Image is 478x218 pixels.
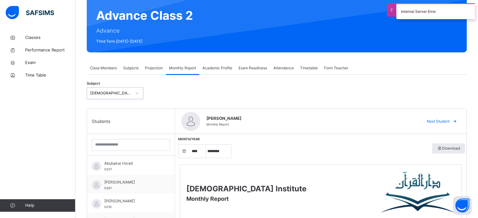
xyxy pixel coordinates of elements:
[25,202,75,209] span: Help
[239,65,267,71] span: Exam Readiness
[25,72,75,78] span: Time Table
[396,3,475,19] div: Internal Server Error
[92,118,110,125] span: Students
[178,137,200,141] span: Month/Year
[300,65,318,71] span: Timetable
[186,184,306,193] span: [DEMOGRAPHIC_DATA] Institute
[381,171,455,215] img: Darul Quran Institute
[104,179,161,185] span: [PERSON_NAME]
[92,162,101,171] img: default.svg
[186,195,229,202] span: Monthly Report
[427,119,450,124] span: Next Student
[437,146,460,151] span: Download
[25,60,75,66] span: Exam
[25,47,75,53] span: Performance Report
[6,6,54,19] img: safsims
[273,65,294,71] span: Attendance
[92,199,101,209] img: default.svg
[202,65,232,71] span: Academic Profile
[104,161,161,166] span: Abubakar Hzrati
[104,167,112,171] span: D257
[90,65,117,71] span: Class Members
[90,90,132,96] div: [DEMOGRAPHIC_DATA] Memorisation
[169,65,196,71] span: Monthly Report
[104,205,112,209] span: D210
[104,198,161,204] span: [PERSON_NAME]
[87,81,100,86] span: Subject
[104,186,112,190] span: D261
[181,112,200,131] img: default.svg
[145,65,163,71] span: Projection
[206,123,229,126] span: Monthly Report
[324,65,348,71] span: Form Teacher
[206,115,415,122] span: [PERSON_NAME]
[25,35,75,41] span: Classes
[453,196,472,215] button: Open asap
[123,65,139,71] span: Subjects
[92,180,101,190] img: default.svg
